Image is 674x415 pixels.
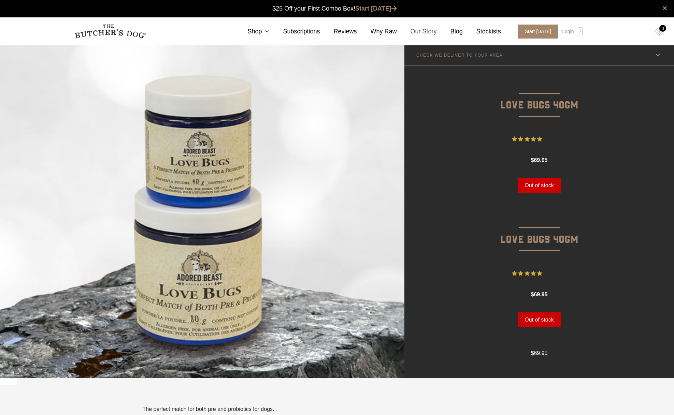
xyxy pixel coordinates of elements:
a: Our Story [397,27,437,36]
a: CHECK WE DELIVER TO YOUR AREA [404,45,674,65]
button: Out of stock [518,312,560,327]
bdi: 69.95 [531,157,548,163]
a: Subscriptions [269,27,320,36]
a: Start [DATE] [511,25,561,39]
img: TBD_Cart-Empty.png [655,27,664,36]
a: Why Raw [357,27,397,36]
span: $ [531,350,534,356]
a: close [662,4,667,12]
span: 1 Review [545,268,567,279]
div: 0 [659,25,666,32]
button: Rated 5 out of 5 stars from 1 reviews. Jump to reviews. [512,268,567,279]
a: Start [DATE] [355,5,397,12]
p: Love Bugs 40gm [404,69,674,120]
bdi: 69.95 [531,292,548,297]
button: Rated 5 out of 5 stars from 1 reviews. Jump to reviews. [512,134,567,144]
a: Reviews [320,27,357,36]
span: $ [531,292,534,297]
p: Love Bugs 40gm [404,203,674,255]
p: The perfect match for both pre and probiotics for dogs. [143,405,532,413]
a: Blog [437,27,463,36]
button: Out of stock [518,178,560,193]
a: Stockists [463,27,501,36]
span: $ [531,157,534,163]
span: 1 Review [545,134,567,144]
a: Shop [234,27,269,36]
bdi: 69.95 [531,350,548,356]
a: Login [560,25,583,39]
p: CHECK WE DELIVER TO YOUR AREA [416,53,503,58]
span: Start [DATE] [518,25,558,39]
